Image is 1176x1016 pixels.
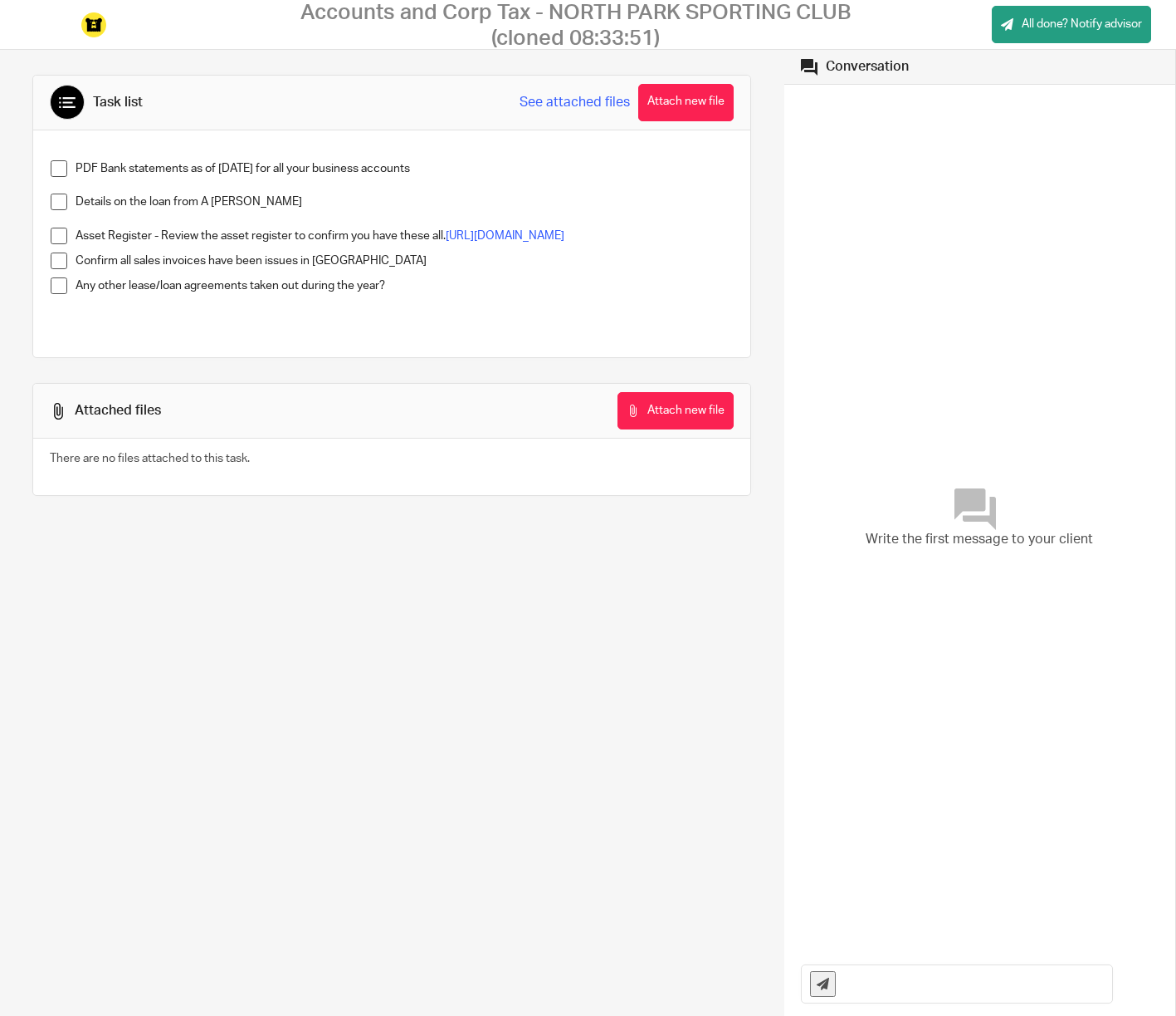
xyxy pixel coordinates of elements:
p: Details on the loan from A [PERSON_NAME] [76,194,733,210]
span: All done? Notify advisor [1022,16,1142,32]
span: There are no files attached to this task. [50,453,250,464]
div: Conversation [826,58,909,76]
p: Asset Register - Review the asset register to confirm you have these all. [76,228,733,244]
p: Confirm all sales invoices have been issues in [GEOGRAPHIC_DATA] [76,253,733,269]
a: [URL][DOMAIN_NAME] [446,230,564,242]
div: Attached files [75,402,161,420]
button: Attach new file [617,392,734,429]
div: Task list [93,94,143,111]
p: Any other lease/loan agreements taken out during the year? [76,277,733,294]
span: Write the first message to your client [866,530,1093,549]
p: PDF Bank statements as of [DATE] for all your business accounts [76,160,733,177]
a: See attached files [520,93,630,112]
button: Attach new file [638,84,734,121]
img: Instagram%20Profile%20Image_320x320_Black%20on%20Yellow.png [81,12,106,37]
a: All done? Notify advisor [992,6,1151,43]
